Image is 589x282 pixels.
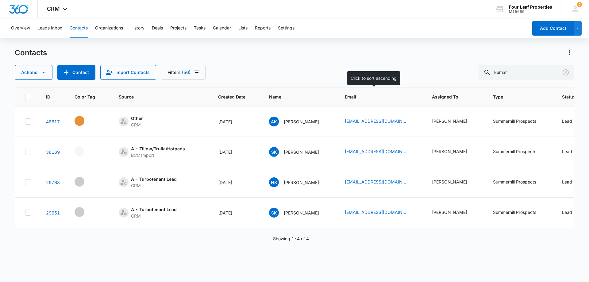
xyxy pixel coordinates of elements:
span: NK [269,177,279,187]
div: Source - [object Object] - Select to Edit Field [119,115,154,128]
div: Assigned To - Kelly Mursch - Select to Edit Field [432,148,478,156]
button: Settings [278,18,294,38]
button: Actions [15,65,52,80]
div: Other [131,115,143,122]
div: Name - Sanjay Kumar - Select to Edit Field [269,147,330,157]
div: Status - Lead - Select to Edit Field [562,118,583,125]
a: [EMAIL_ADDRESS][DOMAIN_NAME] [345,209,406,215]
span: CRM [47,6,60,12]
div: Lead [562,179,572,185]
div: Status - Lead - Select to Edit Field [562,179,583,186]
button: Add Contact [532,21,574,36]
span: Name [269,94,321,100]
div: Lead [562,118,572,124]
span: SK [269,147,279,157]
button: Deals [152,18,163,38]
input: Search Contacts [479,65,574,80]
span: 2 [577,2,582,7]
div: [PERSON_NAME] [432,118,467,124]
p: [PERSON_NAME] [284,118,319,125]
div: [PERSON_NAME] [432,209,467,215]
div: account id [509,10,552,14]
div: A - Zillow/Trulia/Hotpads Rent Connect [131,145,192,152]
p: [PERSON_NAME] [284,179,319,186]
span: Color Tag [75,94,95,100]
div: CRM [131,182,177,189]
div: Status - Lead - Select to Edit Field [562,148,583,156]
span: AK [269,117,279,126]
button: History [130,18,144,38]
button: Projects [170,18,187,38]
div: Summerhill Prospects [493,148,536,155]
a: Navigate to contact details page for Aumar Kumar [46,119,60,124]
span: Source [119,94,194,100]
div: Summerhill Prospects [493,209,536,215]
p: [PERSON_NAME] [284,210,319,216]
div: [PERSON_NAME] [432,179,467,185]
button: Import Contacts [100,65,156,80]
button: Organizations [95,18,123,38]
a: [EMAIL_ADDRESS][DOMAIN_NAME] [345,148,406,155]
span: SK [269,208,279,218]
div: account name [509,5,552,10]
div: [DATE] [218,118,254,125]
div: [PERSON_NAME] [432,148,467,155]
button: Filters [161,65,206,80]
button: Add Contact [57,65,95,80]
button: Leads Inbox [37,18,62,38]
span: Assigned To [432,94,469,100]
button: Reports [255,18,271,38]
button: Clear [561,68,571,77]
h1: Contacts [15,48,47,57]
a: Navigate to contact details page for Suresh Kumar [46,210,60,215]
div: A - Turbotenant Lead [131,176,177,182]
div: Email - SNSURESHKUMAR97@GMAIL.COM - Select to Edit Field [345,209,417,216]
div: Name - Suresh Kumar - Select to Edit Field [269,208,330,218]
div: Email - AMRAVATINITISHKUMAR22@GMAIL.COM - Select to Edit Field [345,179,417,186]
div: notifications count [577,2,582,7]
div: Status - Lead - Select to Edit Field [562,209,583,216]
span: Status [562,94,576,100]
div: Lead [562,148,572,155]
a: [EMAIL_ADDRESS][DOMAIN_NAME] [345,118,406,124]
p: [PERSON_NAME] [284,149,319,155]
div: A - Turbotenant Lead [131,206,177,213]
div: CRM [131,213,177,219]
div: Lead [562,209,572,215]
div: [DATE] [218,210,254,216]
div: Name - Aumar Kumar - Select to Edit Field [269,117,330,126]
div: Assigned To - Kelly Mursch - Select to Edit Field [432,209,478,216]
span: Type [493,94,538,100]
div: - - Select to Edit Field [75,146,95,156]
div: Type - Summerhill Prospects - Select to Edit Field [493,179,547,186]
div: Type - Summerhill Prospects - Select to Edit Field [493,209,547,216]
div: - - Select to Edit Field [75,177,95,187]
div: - - Select to Edit Field [75,207,95,217]
div: BCC Import [131,152,192,158]
span: Created Date [218,94,245,100]
button: Contacts [70,18,88,38]
a: [EMAIL_ADDRESS][DOMAIN_NAME] [345,179,406,185]
div: Source - [object Object] - Select to Edit Field [119,145,203,158]
div: Name - Nitish Kumar - Select to Edit Field [269,177,330,187]
p: Showing 1-4 of 4 [273,235,309,242]
span: ID [46,94,51,100]
div: Assigned To - Adam Schoenborn - Select to Edit Field [432,118,478,125]
button: Overview [11,18,30,38]
a: Navigate to contact details page for Nitish Kumar [46,180,60,185]
div: Click to sort ascending [347,71,400,85]
span: Email [345,94,408,100]
div: Source - [object Object] - Select to Edit Field [119,206,188,219]
div: Email - kumarbebashish1@gmail.com - Select to Edit Field [345,118,417,125]
div: Type - Summerhill Prospects - Select to Edit Field [493,118,547,125]
div: Source - [object Object] - Select to Edit Field [119,176,188,189]
button: Lists [238,18,248,38]
div: - - Select to Edit Field [75,116,95,126]
div: Type - Summerhill Prospects - Select to Edit Field [493,148,547,156]
a: Navigate to contact details page for Sanjay Kumar [46,149,60,155]
button: Tasks [194,18,206,38]
div: Assigned To - Kelly Mursch - Select to Edit Field [432,179,478,186]
span: (56) [182,70,191,75]
div: Summerhill Prospects [493,179,536,185]
button: Actions [564,48,574,58]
